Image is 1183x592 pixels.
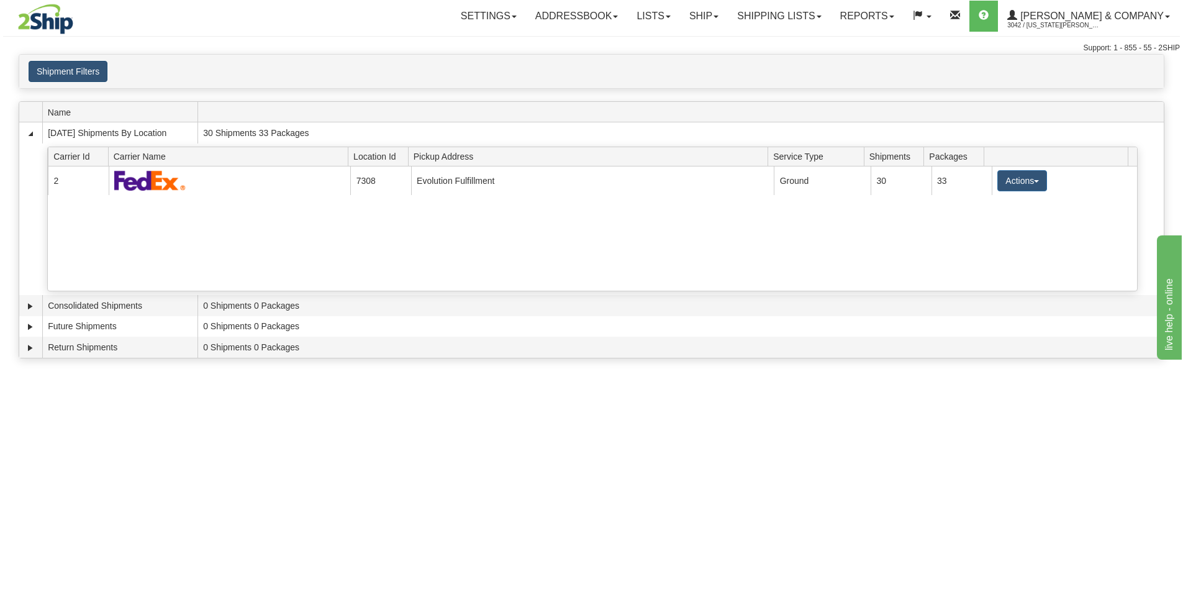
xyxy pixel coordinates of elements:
iframe: chat widget [1154,232,1182,359]
span: Packages [929,147,984,166]
a: Lists [627,1,679,32]
td: 2 [48,166,108,194]
span: Service Type [773,147,864,166]
td: Future Shipments [42,316,197,337]
div: Support: 1 - 855 - 55 - 2SHIP [3,43,1180,53]
td: 0 Shipments 0 Packages [197,337,1164,358]
td: Evolution Fulfillment [411,166,774,194]
button: Shipment Filters [29,61,107,82]
td: 0 Shipments 0 Packages [197,316,1164,337]
td: 30 [871,166,931,194]
td: 7308 [350,166,410,194]
td: Return Shipments [42,337,197,358]
td: 30 Shipments 33 Packages [197,122,1164,143]
a: Expand [24,321,37,333]
a: Shipping lists [728,1,830,32]
td: Ground [774,166,871,194]
a: Settings [451,1,526,32]
a: Ship [680,1,728,32]
a: Expand [24,300,37,312]
span: [PERSON_NAME] & Company [1017,11,1164,21]
a: Collapse [24,127,37,140]
button: Actions [997,170,1047,191]
td: Consolidated Shipments [42,295,197,316]
a: Expand [24,342,37,354]
td: 0 Shipments 0 Packages [197,295,1164,316]
span: Pickup Address [414,147,768,166]
a: Addressbook [526,1,628,32]
a: Reports [831,1,904,32]
a: [PERSON_NAME] & Company 3042 / [US_STATE][PERSON_NAME] [998,1,1179,32]
span: Carrier Name [114,147,348,166]
span: 3042 / [US_STATE][PERSON_NAME] [1007,19,1100,32]
td: [DATE] Shipments By Location [42,122,197,143]
div: live help - online [9,7,115,22]
span: Name [48,102,197,122]
span: Location Id [353,147,408,166]
img: FedEx [114,170,186,191]
img: logo3042.jpg [3,3,88,35]
td: 33 [931,166,992,194]
span: Shipments [869,147,924,166]
span: Carrier Id [53,147,108,166]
